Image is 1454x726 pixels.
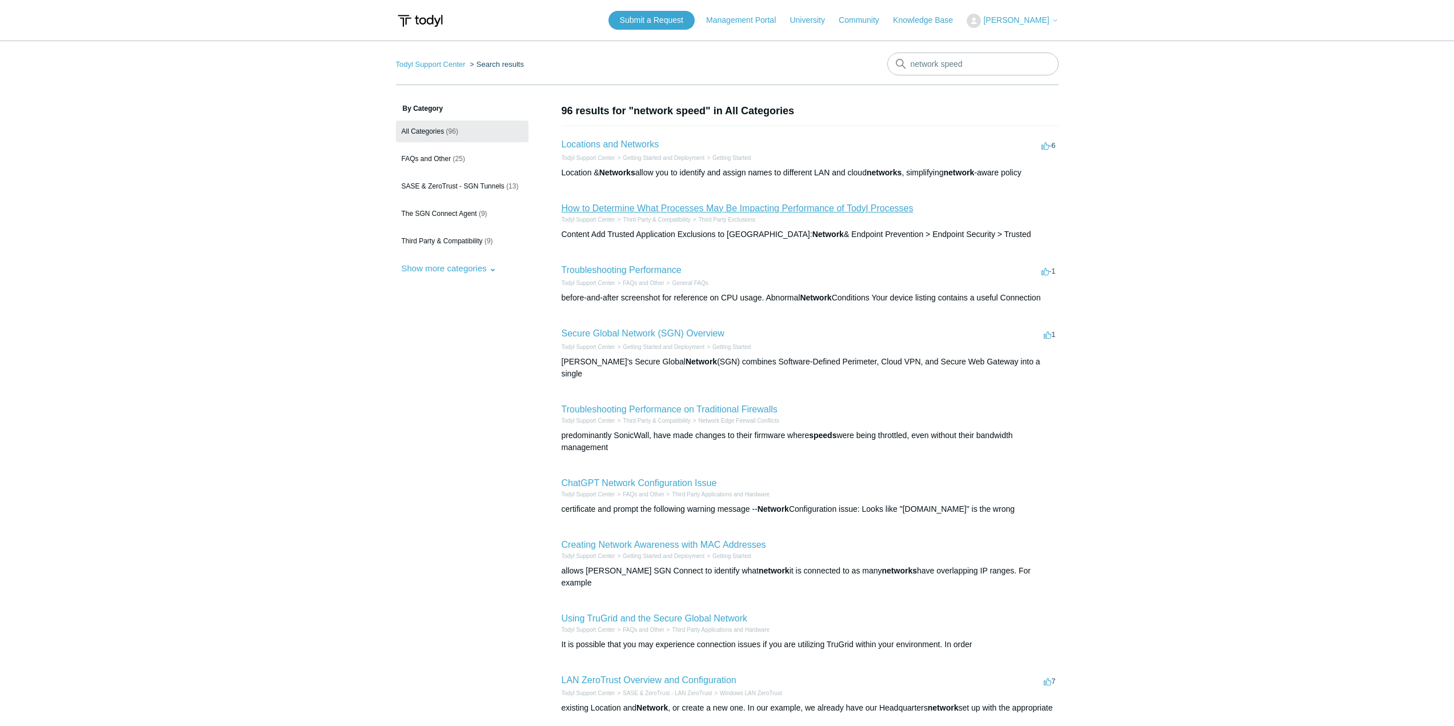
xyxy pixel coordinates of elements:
a: Third Party Applications and Hardware [672,491,770,498]
li: Getting Started and Deployment [615,552,704,560]
span: (96) [446,127,458,135]
li: Getting Started [704,343,751,351]
a: Knowledge Base [893,14,964,26]
a: Management Portal [706,14,787,26]
a: Secure Global Network (SGN) Overview [562,328,724,338]
li: Third Party & Compatibility [615,416,690,425]
li: FAQs and Other [615,279,664,287]
em: Network [758,504,789,514]
a: SASE & ZeroTrust - LAN ZeroTrust [623,690,712,696]
em: speeds [809,431,836,440]
a: Third Party & Compatibility (9) [396,230,528,252]
li: Third Party Exclusions [691,215,755,224]
a: Todyl Support Center [562,155,615,161]
em: network [928,703,959,712]
a: Troubleshooting Performance on Traditional Firewalls [562,404,778,414]
a: Todyl Support Center [562,627,615,633]
a: Third Party Applications and Hardware [672,627,770,633]
span: -1 [1042,267,1056,275]
a: FAQs and Other (25) [396,148,528,170]
li: Todyl Support Center [396,60,468,69]
li: Todyl Support Center [562,490,615,499]
button: Show more categories [396,258,502,279]
a: Community [839,14,891,26]
a: Getting Started [712,344,751,350]
li: Search results [467,60,524,69]
span: 7 [1044,677,1055,685]
div: existing Location and , or create a new one. In our example, we already have our Headquarters set... [562,702,1059,714]
div: [PERSON_NAME]'s Secure Global (SGN) combines Software-Defined Perimeter, Cloud VPN, and Secure We... [562,356,1059,380]
a: Locations and Networks [562,139,659,149]
a: Getting Started [712,553,751,559]
li: Todyl Support Center [562,279,615,287]
h3: By Category [396,103,528,114]
span: The SGN Connect Agent [402,210,477,218]
li: Todyl Support Center [562,343,615,351]
a: General FAQs [672,280,708,286]
li: Todyl Support Center [562,416,615,425]
em: Network [800,293,831,302]
a: Third Party & Compatibility [623,418,690,424]
li: FAQs and Other [615,490,664,499]
h1: 96 results for "network speed" in All Categories [562,103,1059,119]
span: (9) [484,237,493,245]
a: Todyl Support Center [562,553,615,559]
a: Todyl Support Center [396,60,466,69]
span: Third Party & Compatibility [402,237,483,245]
li: Todyl Support Center [562,215,615,224]
div: certificate and prompt the following warning message -- Configuration issue: Looks like "[DOMAIN_... [562,503,1059,515]
a: Using TruGrid and the Secure Global Network [562,613,747,623]
a: All Categories (96) [396,121,528,142]
a: Submit a Request [608,11,695,30]
span: 1 [1044,330,1055,339]
li: Third Party & Compatibility [615,215,690,224]
a: ChatGPT Network Configuration Issue [562,478,717,488]
span: FAQs and Other [402,155,451,163]
span: (13) [506,182,518,190]
li: Todyl Support Center [562,625,615,634]
a: SASE & ZeroTrust - SGN Tunnels (13) [396,175,528,197]
a: Todyl Support Center [562,690,615,696]
a: Troubleshooting Performance [562,265,682,275]
a: University [790,14,836,26]
em: network [759,566,790,575]
a: Todyl Support Center [562,491,615,498]
a: Getting Started and Deployment [623,553,704,559]
a: Getting Started [712,155,751,161]
em: Network [686,357,717,366]
span: All Categories [402,127,444,135]
li: Todyl Support Center [562,552,615,560]
a: Todyl Support Center [562,280,615,286]
li: FAQs and Other [615,625,664,634]
em: networks [867,168,902,177]
span: (25) [453,155,465,163]
a: FAQs and Other [623,280,664,286]
span: -6 [1042,141,1056,150]
a: Todyl Support Center [562,418,615,424]
span: (9) [479,210,487,218]
em: Network [636,703,668,712]
li: Todyl Support Center [562,689,615,697]
a: LAN ZeroTrust Overview and Configuration [562,675,736,685]
div: It is possible that you may experience connection issues if you are utilizing TruGrid within your... [562,639,1059,651]
li: SASE & ZeroTrust - LAN ZeroTrust [615,689,712,697]
a: Getting Started and Deployment [623,344,704,350]
a: The SGN Connect Agent (9) [396,203,528,224]
div: Content Add Trusted Application Exclusions to [GEOGRAPHIC_DATA]: & Endpoint Prevention > Endpoint... [562,228,1059,240]
div: predominantly SonicWall, have made changes to their firmware where were being throttled, even wit... [562,430,1059,454]
em: networks [882,566,917,575]
a: FAQs and Other [623,491,664,498]
div: before-and-after screenshot for reference on CPU usage. Abnormal Conditions Your device listing c... [562,292,1059,304]
a: Getting Started and Deployment [623,155,704,161]
li: Network Edge Firewall Conflicts [691,416,779,425]
span: SASE & ZeroTrust - SGN Tunnels [402,182,504,190]
li: Getting Started and Deployment [615,154,704,162]
a: Todyl Support Center [562,216,615,223]
a: How to Determine What Processes May Be Impacting Performance of Todyl Processes [562,203,914,213]
div: Location & allow you to identify and assign names to different LAN and cloud , simplifying -aware... [562,167,1059,179]
em: Network [812,230,844,239]
input: Search [887,53,1059,75]
a: Todyl Support Center [562,344,615,350]
em: Networks [599,168,635,177]
li: Third Party Applications and Hardware [664,625,770,634]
